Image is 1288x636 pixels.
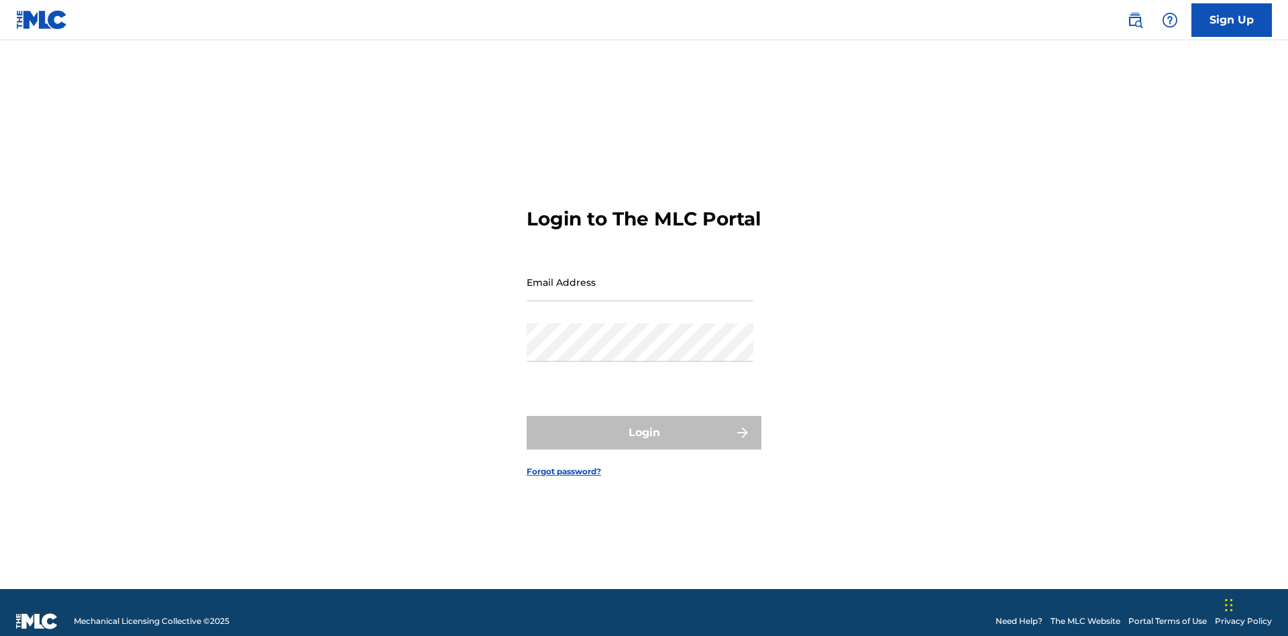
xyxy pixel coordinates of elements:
a: Privacy Policy [1215,615,1272,627]
span: Mechanical Licensing Collective © 2025 [74,615,229,627]
a: Sign Up [1191,3,1272,37]
img: help [1162,12,1178,28]
div: Drag [1225,585,1233,625]
a: Public Search [1122,7,1148,34]
img: search [1127,12,1143,28]
img: logo [16,613,58,629]
img: MLC Logo [16,10,68,30]
h3: Login to The MLC Portal [527,207,761,231]
a: Portal Terms of Use [1128,615,1207,627]
a: The MLC Website [1051,615,1120,627]
div: Help [1157,7,1183,34]
iframe: Chat Widget [1221,572,1288,636]
a: Need Help? [996,615,1042,627]
a: Forgot password? [527,466,601,478]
